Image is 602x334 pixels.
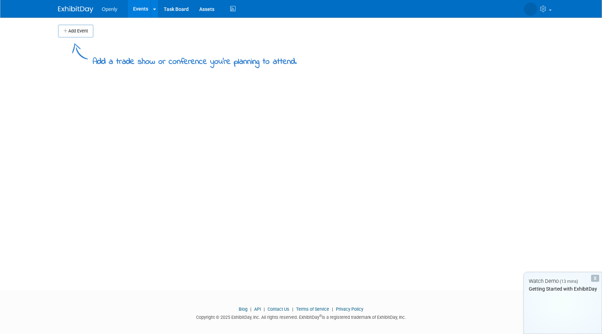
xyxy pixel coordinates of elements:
sup: ® [319,314,322,318]
a: Terms of Service [296,306,329,312]
span: Openly [102,6,117,12]
button: Add Event [58,25,93,37]
a: Privacy Policy [336,306,363,312]
span: | [249,306,253,312]
span: | [290,306,295,312]
span: | [330,306,335,312]
span: | [262,306,266,312]
div: Getting Started with ExhibitDay [524,285,602,292]
span: (13 mins) [560,279,578,284]
div: Watch Demo [524,278,602,285]
div: Add a trade show or conference you're planning to attend. [93,51,297,68]
a: Blog [239,306,247,312]
img: ExhibitDay [58,6,93,13]
a: Contact Us [268,306,289,312]
img: Tina Towers [524,2,537,16]
div: Dismiss [591,275,599,282]
a: API [254,306,261,312]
